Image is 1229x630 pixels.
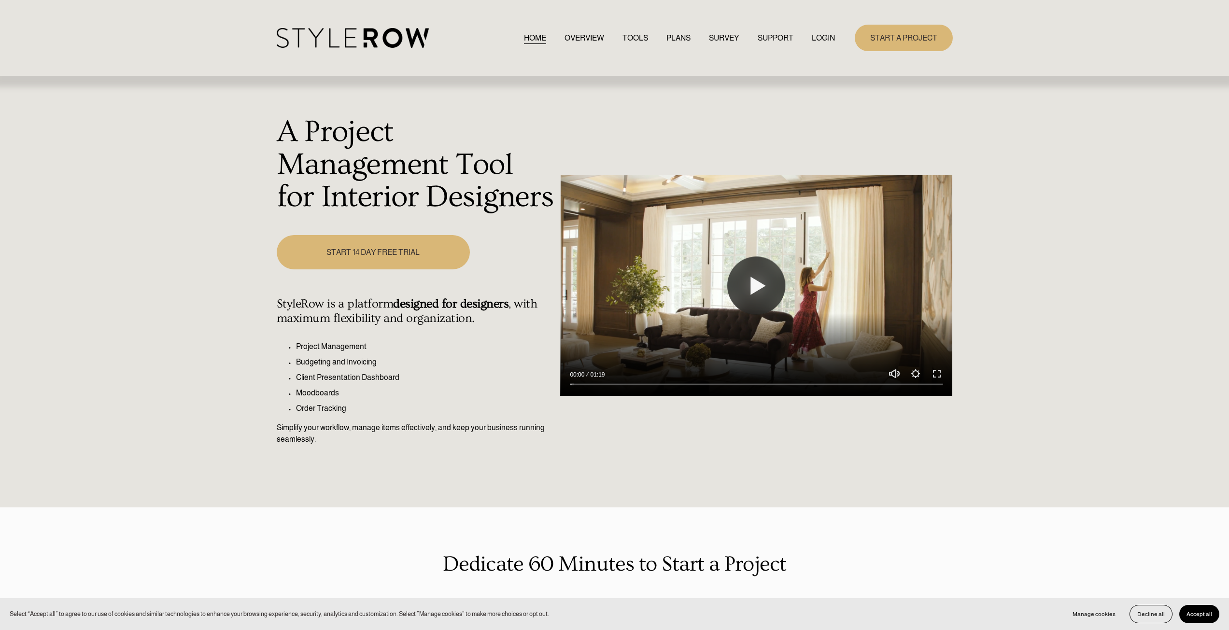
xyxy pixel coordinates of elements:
button: Play [727,257,785,315]
span: Decline all [1137,611,1165,617]
a: PLANS [666,31,691,44]
img: StyleRow [277,28,429,48]
span: Accept all [1187,611,1212,617]
a: LOGIN [812,31,835,44]
p: Order Tracking [296,403,555,414]
button: Decline all [1130,605,1172,623]
div: Duration [587,370,607,379]
p: Moodboards [296,387,555,399]
strong: designed for designers [393,297,509,311]
a: TOOLS [622,31,648,44]
a: folder dropdown [758,31,793,44]
a: START 14 DAY FREE TRIAL [277,235,470,269]
p: Dedicate 60 Minutes to Start a Project [277,548,953,580]
a: SURVEY [709,31,739,44]
button: Accept all [1179,605,1219,623]
span: Manage cookies [1073,611,1116,617]
p: Client Presentation Dashboard [296,372,555,383]
input: Seek [570,381,943,388]
p: Simplify your workflow, manage items effectively, and keep your business running seamlessly. [277,422,555,445]
a: OVERVIEW [565,31,604,44]
span: SUPPORT [758,32,793,44]
a: HOME [524,31,546,44]
h1: A Project Management Tool for Interior Designers [277,116,555,214]
div: Current time [570,370,587,379]
p: Select “Accept all” to agree to our use of cookies and similar technologies to enhance your brows... [10,609,549,618]
p: Budgeting and Invoicing [296,356,555,368]
p: Project Management [296,341,555,352]
a: START A PROJECT [855,25,953,51]
h4: StyleRow is a platform , with maximum flexibility and organization. [277,297,555,326]
button: Manage cookies [1065,605,1123,623]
